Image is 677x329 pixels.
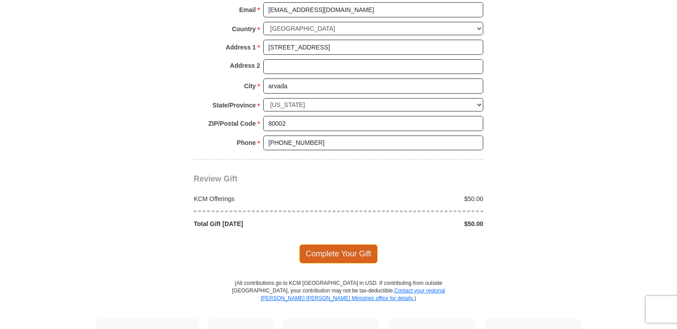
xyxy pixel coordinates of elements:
[244,80,256,92] strong: City
[338,219,488,228] div: $50.00
[237,136,256,149] strong: Phone
[230,59,260,72] strong: Address 2
[194,174,237,183] span: Review Gift
[239,4,256,16] strong: Email
[208,117,256,130] strong: ZIP/Postal Code
[261,288,445,301] a: Contact your regional [PERSON_NAME] [PERSON_NAME] Ministries office for details.
[232,23,256,35] strong: Country
[212,99,256,111] strong: State/Province
[232,280,445,318] p: (All contributions go to KCM [GEOGRAPHIC_DATA] in USD. If contributing from outside [GEOGRAPHIC_D...
[189,194,339,203] div: KCM Offerings
[299,244,378,263] span: Complete Your Gift
[338,194,488,203] div: $50.00
[226,41,256,53] strong: Address 1
[189,219,339,228] div: Total Gift [DATE]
